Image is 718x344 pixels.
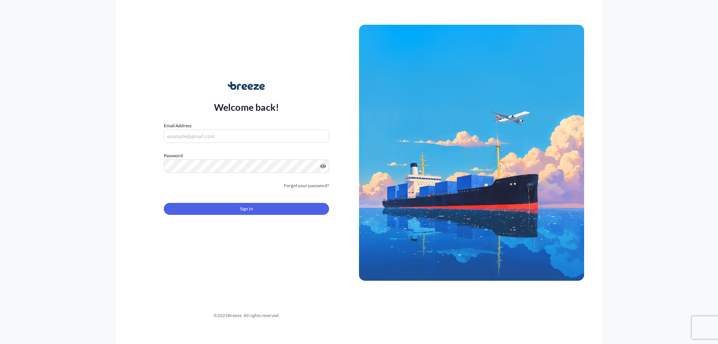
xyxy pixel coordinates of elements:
[320,163,326,169] button: Show password
[214,101,279,113] p: Welcome back!
[164,152,329,159] label: Password
[284,182,329,189] a: Forgot your password?
[134,312,359,319] div: © 2025 Breeze. All rights reserved.
[164,203,329,215] button: Sign In
[164,130,329,143] input: example@gmail.com
[164,122,191,130] label: Email Address
[240,205,253,213] span: Sign In
[359,25,584,281] img: Ship illustration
